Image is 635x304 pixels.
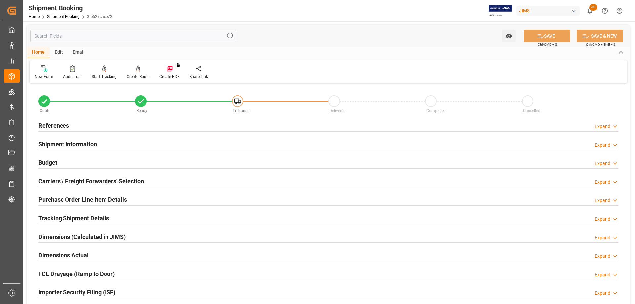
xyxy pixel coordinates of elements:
h2: Budget [38,158,57,167]
div: Expand [595,179,610,186]
button: SAVE & NEW [577,30,623,42]
h2: Dimensions (Calculated in JIMS) [38,232,126,241]
span: Ctrl/CMD + Shift + S [586,42,615,47]
div: Edit [50,47,68,58]
h2: Shipment Information [38,140,97,149]
span: In-Transit [233,109,250,113]
div: New Form [35,74,53,80]
h2: Carriers'/ Freight Forwarders' Selection [38,177,144,186]
div: Expand [595,142,610,149]
div: Expand [595,160,610,167]
div: Home [27,47,50,58]
div: Expand [595,234,610,241]
h2: Dimensions Actual [38,251,89,260]
button: SAVE [524,30,570,42]
img: Exertis%20JAM%20-%20Email%20Logo.jpg_1722504956.jpg [489,5,512,17]
div: Start Tracking [92,74,117,80]
div: Create Route [127,74,149,80]
div: Email [68,47,90,58]
span: Cancelled [523,109,540,113]
div: Share Link [190,74,208,80]
button: show 30 new notifications [582,3,597,18]
button: JIMS [516,4,582,17]
div: Expand [595,253,610,260]
h2: Purchase Order Line Item Details [38,195,127,204]
input: Search Fields [30,30,236,42]
h2: FCL Drayage (Ramp to Door) [38,269,115,278]
a: Shipment Booking [47,14,80,19]
span: Delivered [329,109,346,113]
span: Ctrl/CMD + S [538,42,557,47]
button: open menu [502,30,516,42]
div: Expand [595,197,610,204]
h2: Importer Security Filing (ISF) [38,288,115,297]
div: Expand [595,216,610,223]
span: Completed [426,109,446,113]
button: Help Center [597,3,612,18]
div: Expand [595,123,610,130]
div: Expand [595,290,610,297]
div: Expand [595,271,610,278]
h2: Tracking Shipment Details [38,214,109,223]
div: Shipment Booking [29,3,112,13]
span: Quote [40,109,50,113]
div: JIMS [516,6,580,16]
span: 30 [589,4,597,11]
a: Home [29,14,40,19]
h2: References [38,121,69,130]
span: Ready [136,109,147,113]
div: Audit Trail [63,74,82,80]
